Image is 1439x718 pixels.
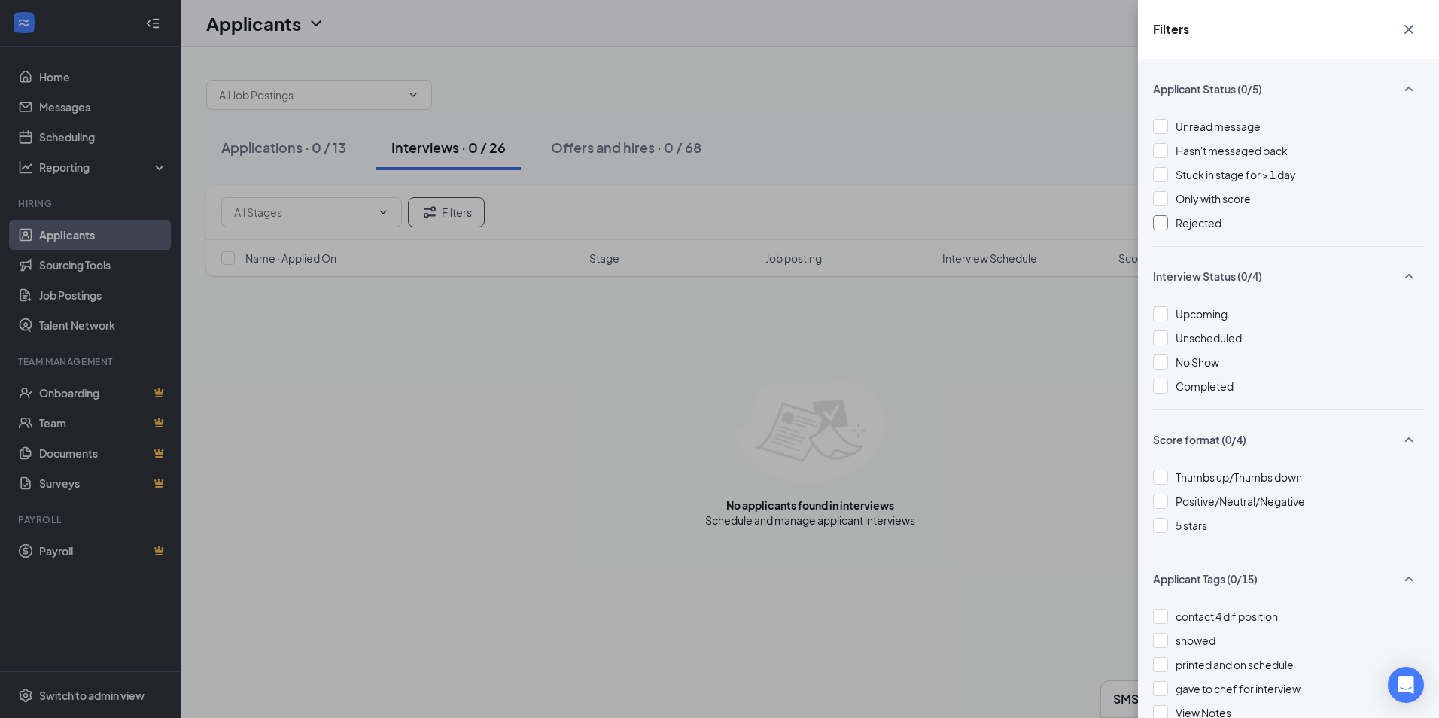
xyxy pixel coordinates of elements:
[1176,355,1219,369] span: No Show
[1176,658,1294,671] span: printed and on schedule
[1400,267,1418,285] svg: SmallChevronUp
[1388,667,1424,703] div: Open Intercom Messenger
[1176,610,1278,623] span: contact 4 dif position
[1176,168,1296,181] span: Stuck in stage for > 1 day
[1176,192,1251,205] span: Only with score
[1176,634,1215,647] span: showed
[1176,307,1228,321] span: Upcoming
[1153,81,1262,96] span: Applicant Status (0/5)
[1176,120,1261,133] span: Unread message
[1394,262,1424,291] button: SmallChevronUp
[1176,494,1305,508] span: Positive/Neutral/Negative
[1400,570,1418,588] svg: SmallChevronUp
[1153,571,1258,586] span: Applicant Tags (0/15)
[1176,331,1242,345] span: Unscheduled
[1176,470,1302,484] span: Thumbs up/Thumbs down
[1176,519,1207,532] span: 5 stars
[1400,430,1418,449] svg: SmallChevronUp
[1394,425,1424,454] button: SmallChevronUp
[1394,564,1424,593] button: SmallChevronUp
[1176,144,1288,157] span: Hasn't messaged back
[1394,15,1424,44] button: Cross
[1400,20,1418,38] svg: Cross
[1176,379,1234,393] span: Completed
[1176,216,1221,230] span: Rejected
[1153,269,1262,284] span: Interview Status (0/4)
[1400,80,1418,98] svg: SmallChevronUp
[1394,75,1424,103] button: SmallChevronUp
[1176,682,1301,695] span: gave to chef for interview
[1153,432,1246,447] span: Score format (0/4)
[1153,21,1189,38] h5: Filters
